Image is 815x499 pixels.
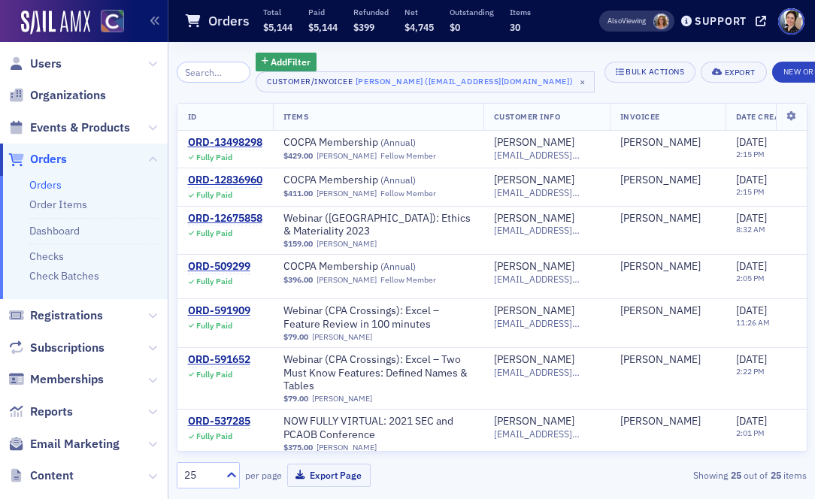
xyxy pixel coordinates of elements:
[317,443,377,452] a: [PERSON_NAME]
[736,149,765,159] time: 2:15 PM
[283,304,473,331] span: Webinar (CPA Crossings): Excel – Feature Review in 100 minutes
[736,414,767,428] span: [DATE]
[283,212,473,238] a: Webinar ([GEOGRAPHIC_DATA]): Ethics & Materiality 2023
[317,189,377,198] a: [PERSON_NAME]
[30,404,73,420] span: Reports
[736,111,795,122] span: Date Created
[188,304,250,318] div: ORD-591909
[604,62,695,83] button: Bulk Actions
[494,274,599,285] span: [EMAIL_ADDRESS][DOMAIN_NAME]
[494,225,599,236] span: [EMAIL_ADDRESS][DOMAIN_NAME]
[736,224,765,234] time: 8:32 AM
[8,151,67,168] a: Orders
[283,111,309,122] span: Items
[188,174,262,187] a: ORD-12836960
[188,415,250,428] a: ORD-537285
[30,151,67,168] span: Orders
[29,178,62,192] a: Orders
[620,174,715,187] span: Carey Schroeder
[29,198,87,211] a: Order Items
[30,340,105,356] span: Subscriptions
[620,304,715,318] span: Carey Schroeder
[283,394,308,404] span: $79.00
[30,467,74,484] span: Content
[8,371,104,388] a: Memberships
[188,353,250,367] a: ORD-591652
[283,353,473,393] a: Webinar (CPA Crossings): Excel – Two Must Know Features: Defined Names & Tables
[21,11,90,35] img: SailAMX
[188,136,262,150] a: ORD-13498298
[8,436,120,452] a: Email Marketing
[620,212,701,225] div: [PERSON_NAME]
[263,7,292,17] p: Total
[620,136,715,150] span: Carey Schroeder
[494,428,599,440] span: [EMAIL_ADDRESS][DOMAIN_NAME]
[725,68,756,77] div: Export
[353,21,374,33] span: $399
[607,468,807,482] div: Showing out of items
[494,367,599,378] span: [EMAIL_ADDRESS][DOMAIN_NAME]
[312,332,372,342] a: [PERSON_NAME]
[30,371,104,388] span: Memberships
[29,249,64,263] a: Checks
[208,12,250,30] h1: Orders
[283,136,473,150] span: COCPA Membership
[30,56,62,72] span: Users
[736,317,770,328] time: 11:26 AM
[8,404,73,420] a: Reports
[736,428,765,438] time: 2:01 PM
[380,189,436,198] div: Fellow Member
[701,62,766,83] button: Export
[188,260,250,274] a: ORD-509299
[283,415,473,441] a: NOW FULLY VIRTUAL: 2021 SEC and PCAOB Conference
[380,136,416,148] span: ( Annual )
[317,275,377,285] a: [PERSON_NAME]
[620,174,701,187] div: [PERSON_NAME]
[8,119,130,136] a: Events & Products
[283,443,313,452] span: $375.00
[494,353,574,367] a: [PERSON_NAME]
[283,189,313,198] span: $411.00
[8,467,74,484] a: Content
[768,468,783,482] strong: 25
[494,111,561,122] span: Customer Info
[620,111,660,122] span: Invoicee
[8,340,105,356] a: Subscriptions
[494,415,574,428] a: [PERSON_NAME]
[620,415,715,428] span: Carey Schroeder
[653,14,669,29] span: Cheryl Moss
[196,321,232,331] div: Fully Paid
[450,21,460,33] span: $0
[620,304,701,318] div: [PERSON_NAME]
[380,151,436,161] div: Fellow Member
[620,260,715,274] span: Carey Schroeder
[283,174,473,187] span: COCPA Membership
[736,173,767,186] span: [DATE]
[29,269,99,283] a: Check Batches
[177,62,250,83] input: Search…
[196,153,232,162] div: Fully Paid
[494,212,574,225] div: [PERSON_NAME]
[620,260,701,274] a: [PERSON_NAME]
[494,260,574,274] div: [PERSON_NAME]
[450,7,494,17] p: Outstanding
[510,7,531,17] p: Items
[380,275,436,285] div: Fellow Member
[736,352,767,366] span: [DATE]
[283,174,473,187] a: COCPA Membership (Annual)
[196,228,232,238] div: Fully Paid
[308,21,338,33] span: $5,144
[283,260,473,274] span: COCPA Membership
[30,436,120,452] span: Email Marketing
[188,111,197,122] span: ID
[267,77,353,86] div: Customer/Invoicee
[404,7,434,17] p: Net
[620,136,701,150] a: [PERSON_NAME]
